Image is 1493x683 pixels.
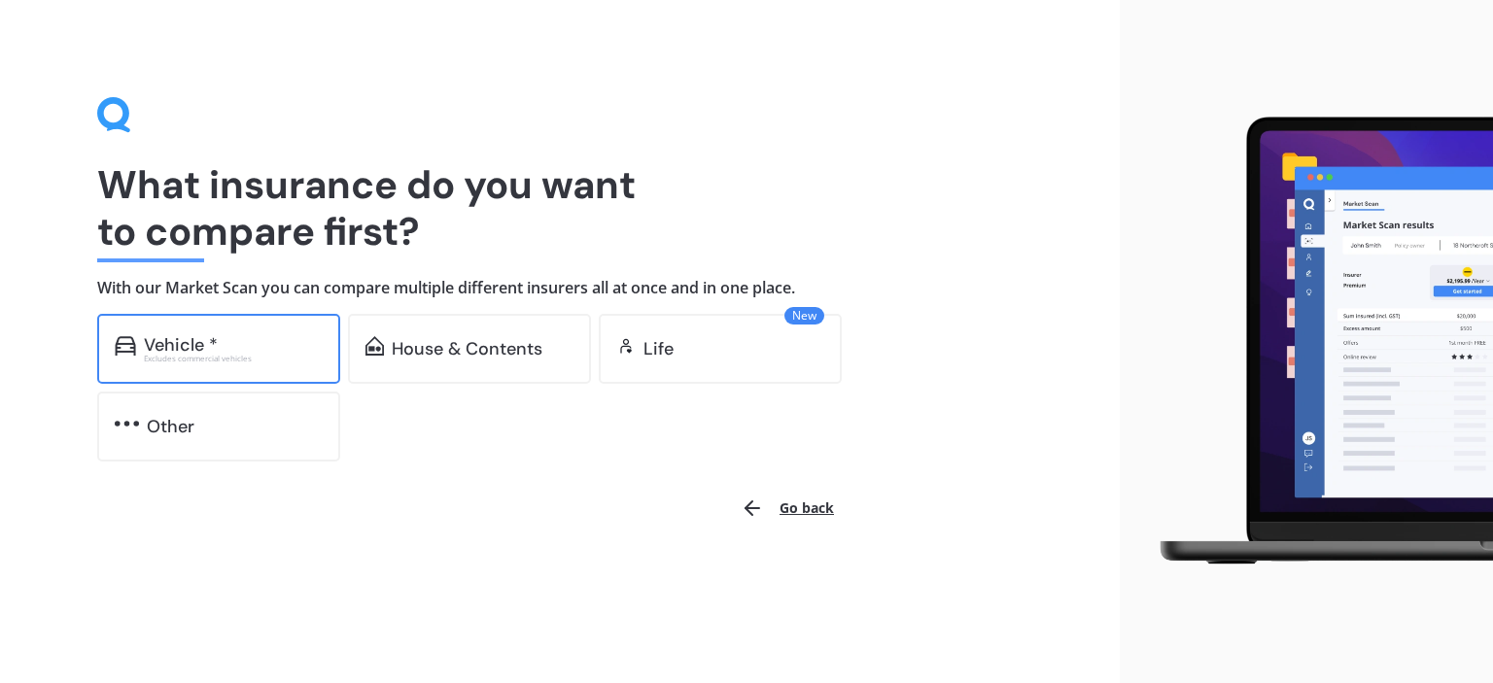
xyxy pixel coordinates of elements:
div: House & Contents [392,339,542,359]
div: Life [643,339,674,359]
div: Vehicle * [144,335,218,355]
img: home-and-contents.b802091223b8502ef2dd.svg [365,336,384,356]
h1: What insurance do you want to compare first? [97,161,1023,255]
button: Go back [729,485,846,531]
div: Excludes commercial vehicles [144,355,323,362]
img: life.f720d6a2d7cdcd3ad642.svg [616,336,636,356]
span: New [784,307,824,324]
div: Other [147,417,194,436]
img: other.81dba5aafe580aa69f38.svg [115,414,139,433]
h4: With our Market Scan you can compare multiple different insurers all at once and in one place. [97,278,1023,298]
img: car.f15378c7a67c060ca3f3.svg [115,336,136,356]
img: laptop.webp [1135,107,1493,576]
